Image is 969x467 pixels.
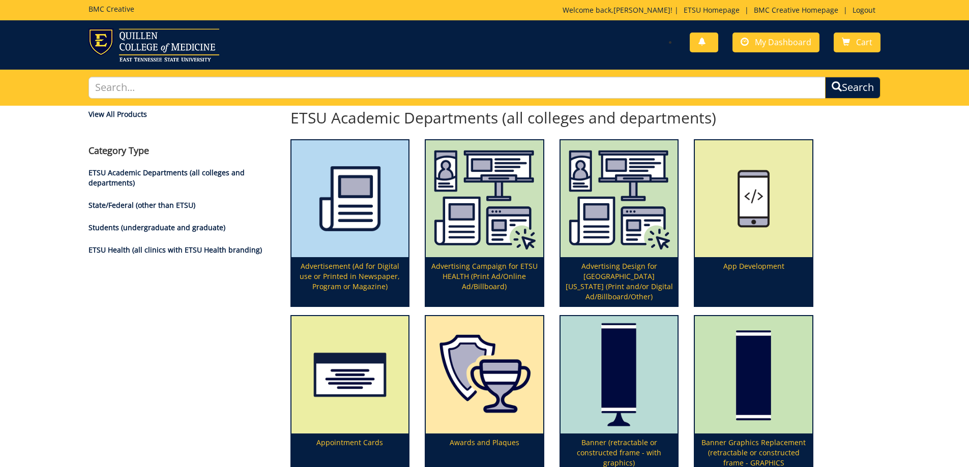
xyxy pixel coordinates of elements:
p: Advertising Design for [GEOGRAPHIC_DATA][US_STATE] (Print and/or Digital Ad/Billboard/Other) [561,257,678,306]
img: appointment%20cards-6556843a9f7d00.21763534.png [291,316,409,433]
a: View All Products [89,109,275,119]
button: Search [825,77,880,99]
img: graphics-only-banner-5949222f1cdc31.93524894.png [695,316,812,433]
a: Students (undergraduate and graduate) [89,223,225,232]
p: Advertising Campaign for ETSU HEALTH (Print Ad/Online Ad/Billboard) [426,257,543,306]
a: [PERSON_NAME] [613,5,670,15]
a: Advertising Campaign for ETSU HEALTH (Print Ad/Online Ad/Billboard) [426,140,543,306]
a: My Dashboard [732,33,819,52]
h4: Category Type [89,146,275,156]
img: retractable-banner-59492b401f5aa8.64163094.png [561,316,678,433]
a: Advertising Design for [GEOGRAPHIC_DATA][US_STATE] (Print and/or Digital Ad/Billboard/Other) [561,140,678,306]
span: My Dashboard [755,37,811,48]
a: ETSU Health (all clinics with ETSU Health branding) [89,245,262,255]
span: Cart [856,37,872,48]
p: App Development [695,257,812,306]
a: App Development [695,140,812,306]
a: Cart [834,33,880,52]
a: ETSU Academic Departments (all colleges and departments) [89,168,245,188]
a: Logout [847,5,880,15]
p: Welcome back, ! | | | [563,5,880,15]
a: Advertisement (Ad for Digital use or Printed in Newspaper, Program or Magazine) [291,140,409,306]
img: ETSU logo [89,28,219,61]
a: BMC Creative Homepage [749,5,843,15]
img: plaques-5a7339fccbae09.63825868.png [426,316,543,433]
img: app%20development%20icon-655684178ce609.47323231.png [695,140,812,258]
img: etsu%20health%20marketing%20campaign%20image-6075f5506d2aa2.29536275.png [426,140,543,258]
img: etsu%20health%20marketing%20campaign%20image-6075f5506d2aa2.29536275.png [561,140,678,258]
h2: ETSU Academic Departments (all colleges and departments) [290,109,813,126]
h5: BMC Creative [89,5,134,13]
a: ETSU Homepage [679,5,745,15]
img: printmedia-5fff40aebc8a36.86223841.png [291,140,409,258]
a: State/Federal (other than ETSU) [89,200,195,210]
input: Search... [89,77,826,99]
p: Advertisement (Ad for Digital use or Printed in Newspaper, Program or Magazine) [291,257,409,306]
